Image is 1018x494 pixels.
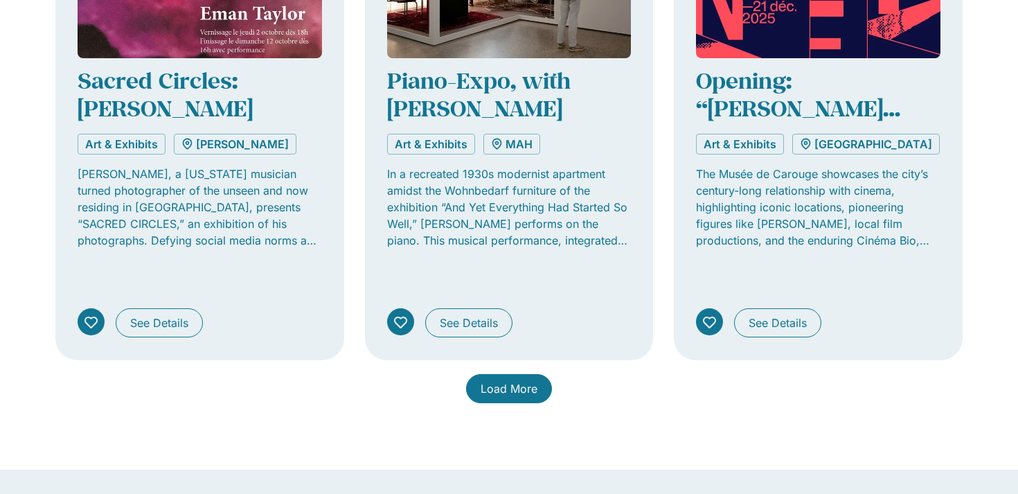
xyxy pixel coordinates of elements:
[425,308,512,337] a: See Details
[387,134,475,155] a: Art & Exhibits
[387,66,571,123] a: Piano-Expo, with [PERSON_NAME]
[696,66,900,179] a: Opening: “[PERSON_NAME] s’aventure dans le cinéma”
[696,166,940,249] p: The Musée de Carouge showcases the city’s century-long relationship with cinema, highlighting ico...
[483,134,540,155] a: MAH
[78,66,253,123] a: Sacred Circles: [PERSON_NAME]
[696,134,784,155] a: Art & Exhibits
[116,308,203,337] a: See Details
[734,308,821,337] a: See Details
[174,134,296,155] a: [PERSON_NAME]
[792,134,940,155] a: [GEOGRAPHIC_DATA]
[466,374,552,403] a: Load More
[387,166,632,249] p: In a recreated 1930s modernist apartment amidst the Wohnbedarf furniture of the exhibition “And Y...
[440,315,498,331] span: See Details
[749,315,807,331] span: See Details
[130,315,188,331] span: See Details
[78,134,166,155] a: Art & Exhibits
[481,380,537,397] span: Load More
[78,166,322,249] p: [PERSON_NAME], a [US_STATE] musician turned photographer of the unseen and now residing in [GEOGR...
